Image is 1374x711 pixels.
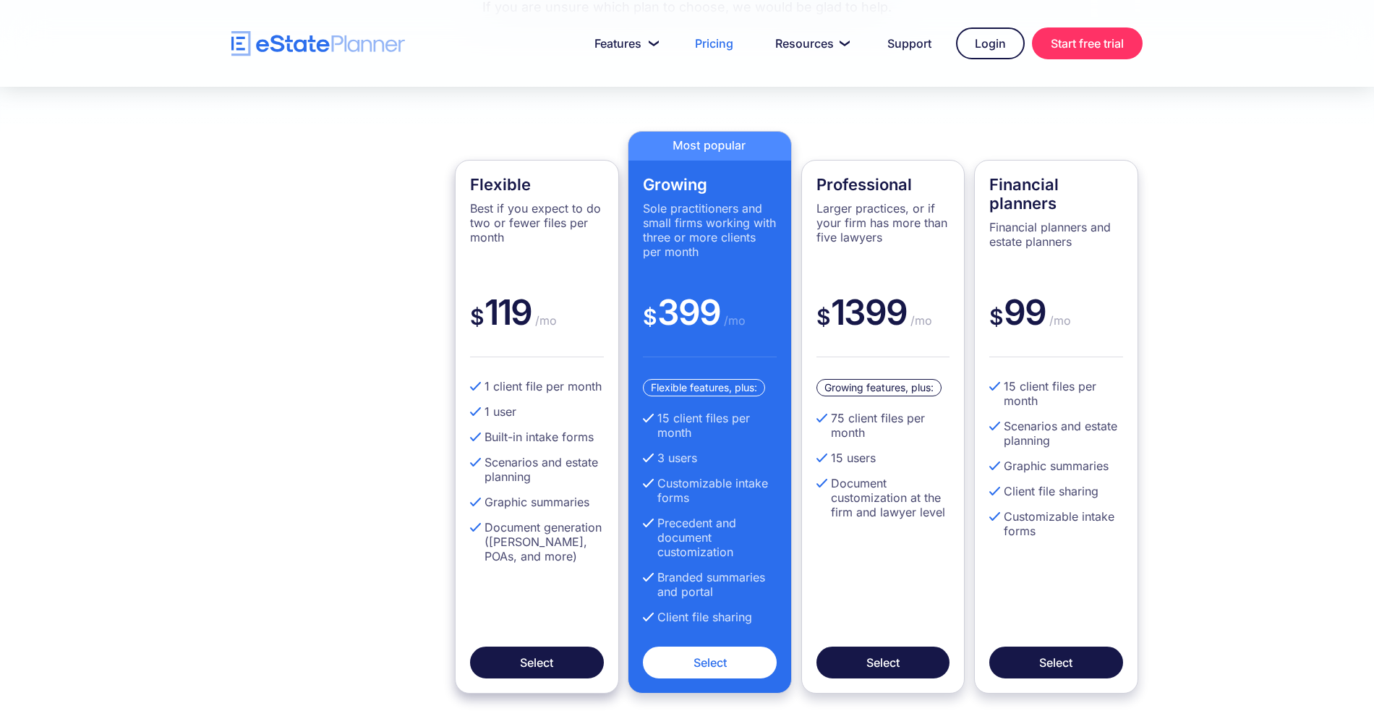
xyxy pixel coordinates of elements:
a: Features [577,29,670,58]
p: Best if you expect to do two or fewer files per month [470,201,604,244]
li: 3 users [643,451,777,465]
div: 1399 [816,291,950,357]
a: home [231,31,405,56]
span: /mo [532,313,557,328]
li: Client file sharing [989,484,1123,498]
a: Select [470,647,604,678]
a: Select [989,647,1123,678]
li: Document generation ([PERSON_NAME], POAs, and more) [470,520,604,563]
li: 15 client files per month [643,411,777,440]
li: 1 user [470,404,604,419]
div: Growing features, plus: [816,379,942,396]
div: 119 [470,291,604,357]
li: Branded summaries and portal [643,570,777,599]
li: Document customization at the firm and lawyer level [816,476,950,519]
a: Login [956,27,1025,59]
span: /mo [720,313,746,328]
a: Resources [758,29,863,58]
a: Select [643,647,777,678]
span: $ [816,304,831,330]
li: Customizable intake forms [989,509,1123,538]
li: Client file sharing [643,610,777,624]
p: Larger practices, or if your firm has more than five lawyers [816,201,950,244]
a: Start free trial [1032,27,1143,59]
a: Pricing [678,29,751,58]
a: Support [870,29,949,58]
li: 1 client file per month [470,379,604,393]
li: Graphic summaries [989,459,1123,473]
h4: Growing [643,175,777,194]
h4: Professional [816,175,950,194]
span: /mo [1046,313,1071,328]
li: Built-in intake forms [470,430,604,444]
li: Scenarios and estate planning [470,455,604,484]
li: 15 client files per month [989,379,1123,408]
li: Precedent and document customization [643,516,777,559]
p: Financial planners and estate planners [989,220,1123,249]
span: $ [470,304,485,330]
div: Flexible features, plus: [643,379,765,396]
span: /mo [907,313,932,328]
li: Graphic summaries [470,495,604,509]
span: $ [643,304,657,330]
div: 399 [643,291,777,357]
div: 99 [989,291,1123,357]
p: Sole practitioners and small firms working with three or more clients per month [643,201,777,259]
h4: Flexible [470,175,604,194]
li: Scenarios and estate planning [989,419,1123,448]
li: Customizable intake forms [643,476,777,505]
span: $ [989,304,1004,330]
a: Select [816,647,950,678]
h4: Financial planners [989,175,1123,213]
li: 15 users [816,451,950,465]
li: 75 client files per month [816,411,950,440]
